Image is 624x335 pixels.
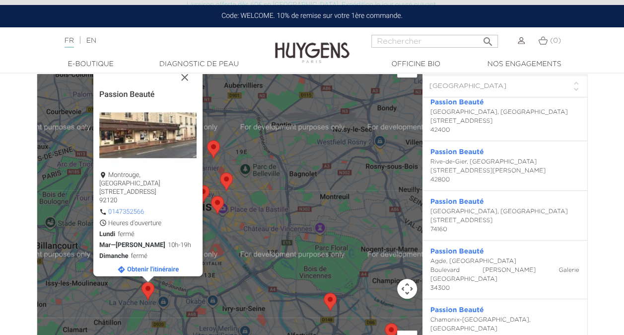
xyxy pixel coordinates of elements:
[430,257,579,293] div: Agde, [GEOGRAPHIC_DATA] Boulevard [PERSON_NAME] Galerie [GEOGRAPHIC_DATA] 34300
[397,279,417,299] button: Commandes de la caméra de la carte
[173,66,197,89] button: Fermer
[430,207,579,234] div: [GEOGRAPHIC_DATA], [GEOGRAPHIC_DATA] [STREET_ADDRESS] 74160
[99,89,197,100] div: Passion Beauté
[99,220,197,228] div: Heures d'ouverture
[211,196,224,214] div: Mademoiselle Bio
[220,172,233,191] div: Mademoiselle Bio
[99,242,165,250] span: Mar—[PERSON_NAME]
[99,103,197,169] img: 84-stores_default.jpg
[149,59,249,70] a: Diagnostic de peau
[475,59,574,70] a: Nos engagements
[197,185,209,203] div: Mademoiselle Bio
[86,37,96,44] a: EN
[430,158,579,184] div: Rive-de-Gier, [GEOGRAPHIC_DATA] [STREET_ADDRESS][PERSON_NAME] 42800
[99,231,115,239] span: Lundi
[65,37,74,48] a: FR
[117,266,179,274] a: Obtenir l'itinéraire
[324,293,337,311] div: Passion Beauté
[430,307,484,314] a: Passion Beauté
[41,59,140,70] a: E-Boutique
[479,32,497,45] button: 
[207,140,220,159] div: Mademoiselle Bio
[430,108,579,135] div: [GEOGRAPHIC_DATA], [GEOGRAPHIC_DATA] [STREET_ADDRESS] 42400
[99,252,128,260] span: Dimanche
[275,26,349,65] img: Huygens
[99,171,197,205] div: Montrouge, [GEOGRAPHIC_DATA] [STREET_ADDRESS] 92120
[482,33,494,45] i: 
[430,198,484,205] a: Passion Beauté
[118,231,135,239] span: fermé
[371,35,498,48] input: Rechercher
[430,99,484,106] a: Passion Beauté
[131,252,147,260] span: fermé
[108,208,144,216] a: 0147352566
[550,37,561,44] span: (0)
[141,282,154,300] div: Passion Beauté
[430,248,484,255] a: Passion Beauté
[366,59,466,70] a: Officine Bio
[60,35,253,47] div: |
[168,242,191,250] span: 10h-19h
[430,149,484,156] a: Passion Beauté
